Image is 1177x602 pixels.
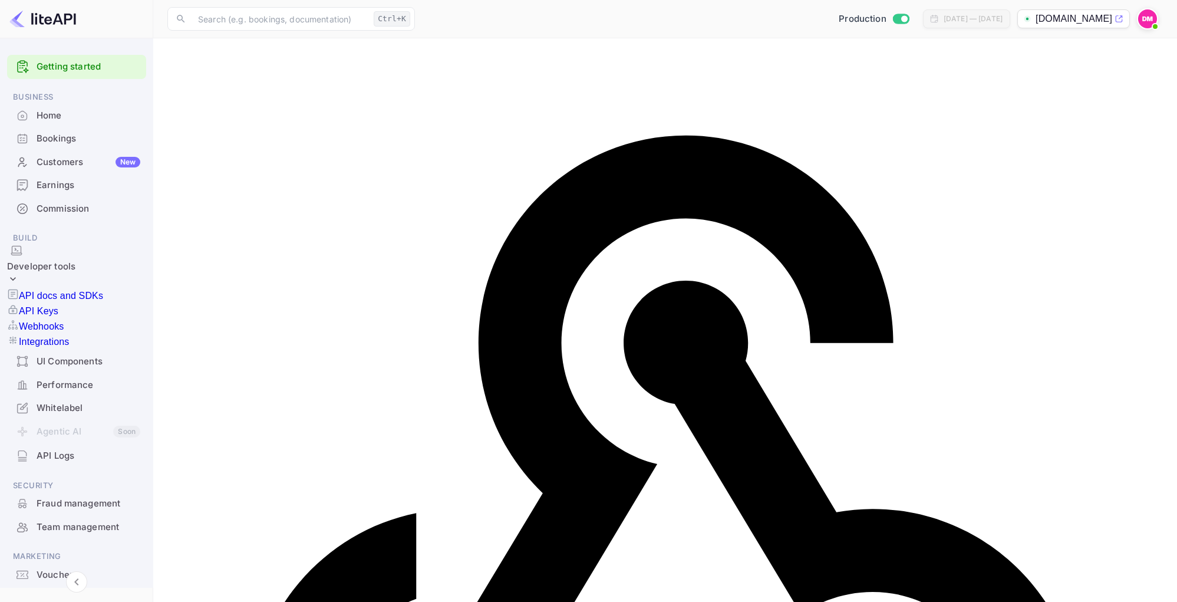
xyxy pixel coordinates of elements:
[834,12,914,26] div: Switch to Sandbox mode
[37,132,140,146] div: Bookings
[7,104,146,126] a: Home
[37,355,140,369] div: UI Components
[7,445,146,468] div: API Logs
[7,245,75,289] div: Developer tools
[37,379,140,392] div: Performance
[7,479,146,492] span: Security
[37,521,140,534] div: Team management
[1036,12,1112,26] p: [DOMAIN_NAME]
[7,127,146,149] a: Bookings
[1138,9,1157,28] img: Dylan McLean
[7,516,146,539] div: Team management
[7,151,146,174] div: CustomersNew
[7,492,146,514] a: Fraud management
[7,198,146,219] a: Commission
[19,335,69,349] p: Integrations
[7,91,146,104] span: Business
[7,350,146,373] div: UI Components
[7,445,146,466] a: API Logs
[7,397,146,420] div: Whitelabel
[7,350,146,372] a: UI Components
[37,568,140,582] div: Vouchers
[7,516,146,538] a: Team management
[7,492,146,515] div: Fraud management
[37,179,140,192] div: Earnings
[19,320,64,334] p: Webhooks
[37,202,140,216] div: Commission
[37,402,140,415] div: Whitelabel
[7,127,146,150] div: Bookings
[7,564,146,585] a: Vouchers
[19,304,58,318] p: API Keys
[37,449,140,463] div: API Logs
[7,198,146,221] div: Commission
[944,14,1003,24] div: [DATE] — [DATE]
[66,571,87,593] button: Collapse navigation
[37,109,140,123] div: Home
[191,7,369,31] input: Search (e.g. bookings, documentation)
[7,374,146,397] div: Performance
[7,260,75,274] div: Developer tools
[7,151,146,173] a: CustomersNew
[37,497,140,511] div: Fraud management
[9,9,76,28] img: LiteAPI logo
[7,174,146,197] div: Earnings
[7,319,146,334] a: Webhooks
[839,12,886,26] span: Production
[7,397,146,419] a: Whitelabel
[37,60,140,74] a: Getting started
[7,288,146,304] a: API docs and SDKs
[374,11,410,27] div: Ctrl+K
[7,304,146,319] a: API Keys
[37,156,140,169] div: Customers
[116,157,140,167] div: New
[7,550,146,563] span: Marketing
[7,55,146,79] div: Getting started
[7,104,146,127] div: Home
[7,374,146,396] a: Performance
[7,174,146,196] a: Earnings
[7,232,146,245] span: Build
[7,334,146,350] a: Integrations
[19,289,103,303] p: API docs and SDKs
[7,564,146,587] div: Vouchers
